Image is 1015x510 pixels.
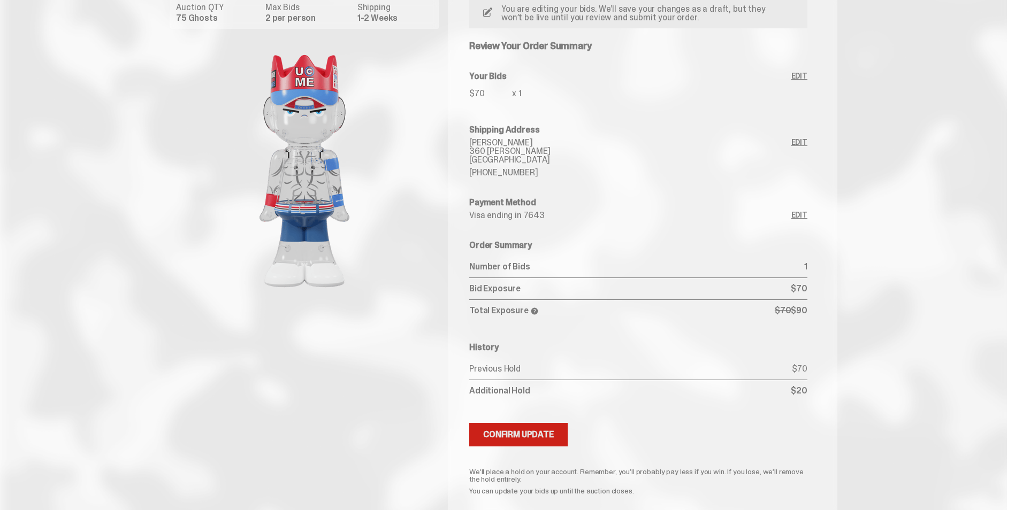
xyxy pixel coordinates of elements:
[469,306,775,315] p: Total Exposure
[792,365,807,373] p: $70
[176,3,259,12] dt: Auction QTY
[512,89,522,98] p: x 1
[469,89,512,98] p: $70
[469,423,568,446] button: Confirm Update
[469,241,807,250] h6: Order Summary
[357,14,433,22] dd: 1-2 Weeks
[357,3,433,12] dt: Shipping
[791,138,807,177] a: Edit
[469,138,791,147] p: [PERSON_NAME]
[469,487,807,494] p: You can update your bids up until the auction closes.
[469,156,791,164] p: [GEOGRAPHIC_DATA]
[265,3,351,12] dt: Max Bids
[469,126,807,134] h6: Shipping Address
[469,41,807,51] h5: Review Your Order Summary
[791,387,807,395] p: $20
[469,211,791,220] p: Visa ending in 7643
[469,343,807,352] h6: History
[469,72,791,81] h6: Your Bids
[469,387,791,395] p: Additional Hold
[791,72,807,104] a: Edit
[176,14,259,22] dd: 75 Ghosts
[791,284,807,293] p: $70
[804,262,807,271] p: 1
[469,198,807,207] h6: Payment Method
[791,211,807,220] a: Edit
[469,468,807,483] p: We’ll place a hold on your account. Remember, you’ll probably pay less if you win. If you lose, w...
[469,284,791,293] p: Bid Exposure
[265,14,351,22] dd: 2 per person
[497,5,774,22] p: You are editing your bids. We’ll save your changes as a draft, but they won’t be live until you r...
[469,168,791,177] p: [PHONE_NUMBER]
[469,262,804,271] p: Number of Bids
[469,147,791,156] p: 360 [PERSON_NAME]
[197,37,411,305] img: product image
[469,365,792,373] p: Previous Hold
[775,305,791,316] span: $70
[775,306,807,315] p: $90
[483,430,554,439] div: Confirm Update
